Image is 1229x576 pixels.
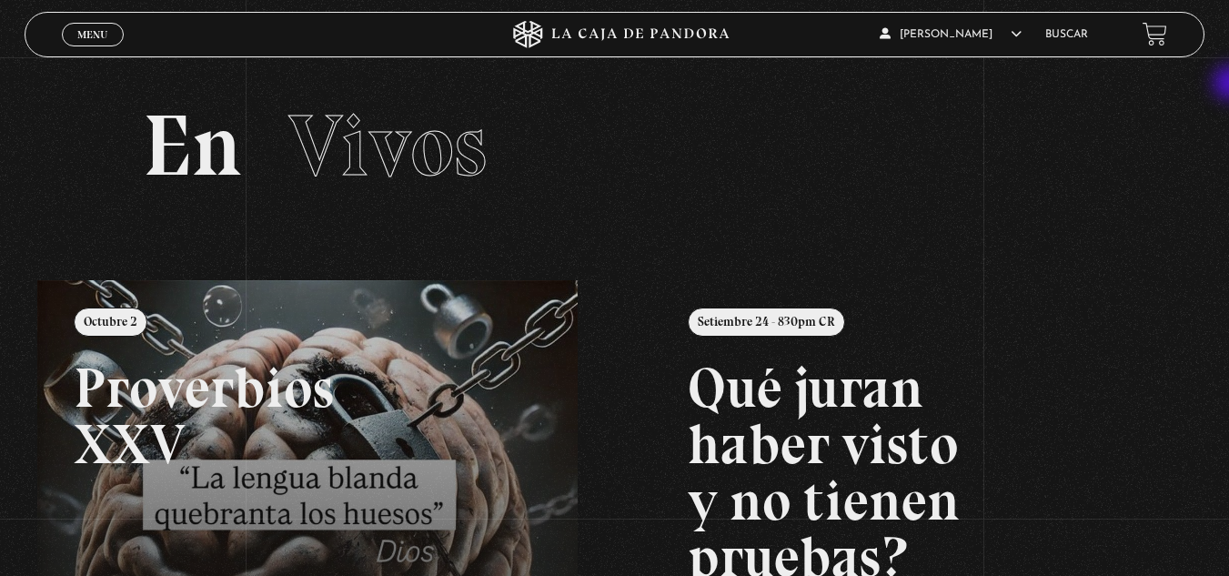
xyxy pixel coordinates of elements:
span: [PERSON_NAME] [880,29,1022,40]
span: Vivos [288,94,487,197]
a: Buscar [1045,29,1088,40]
span: Menu [77,29,107,40]
h2: En [143,103,1087,189]
a: View your shopping cart [1143,22,1167,46]
span: Cerrar [71,44,114,56]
